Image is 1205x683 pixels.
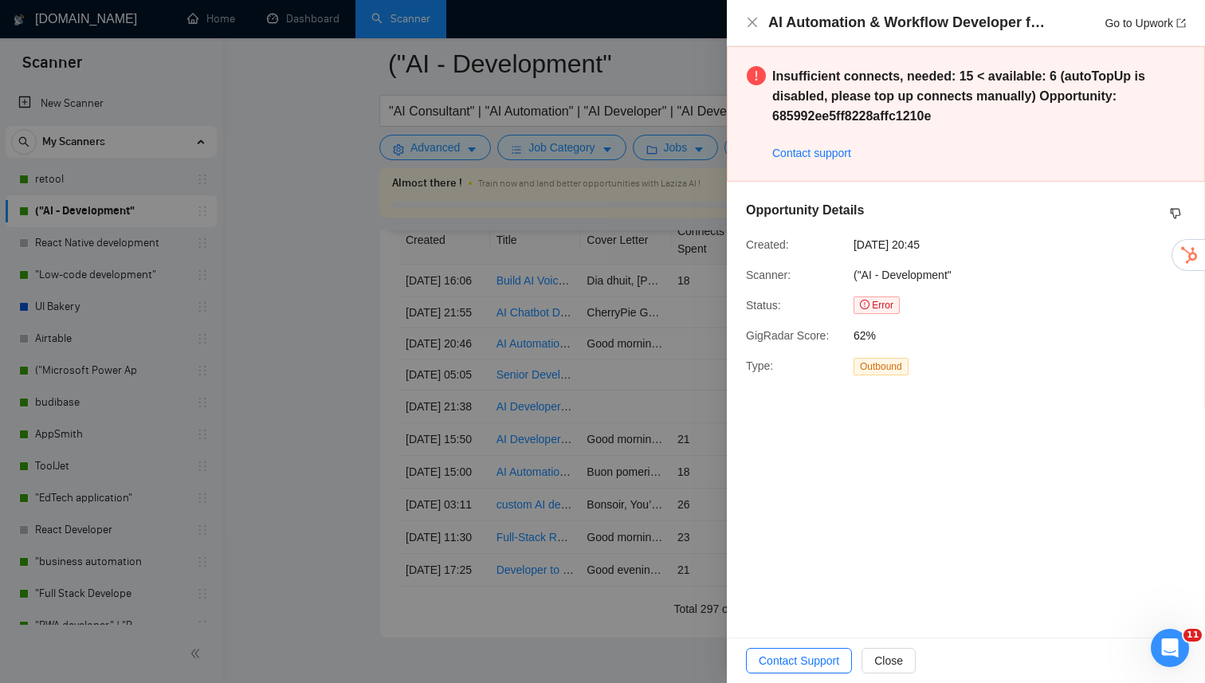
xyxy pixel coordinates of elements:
[1176,18,1186,28] span: export
[860,300,869,309] span: exclamation-circle
[854,236,1093,253] span: [DATE] 20:45
[746,238,789,251] span: Created:
[746,16,759,29] span: close
[746,359,773,372] span: Type:
[1170,207,1181,220] span: dislike
[1183,629,1202,642] span: 11
[862,648,916,673] button: Close
[1105,17,1186,29] a: Go to Upworkexport
[854,327,1093,344] span: 62%
[746,269,791,281] span: Scanner:
[746,329,829,342] span: GigRadar Score:
[874,652,903,669] span: Close
[772,69,1145,123] strong: Insufficient connects, needed: 15 < available: 6 (autoTopUp is disabled, please top up connects m...
[772,147,851,159] a: Contact support
[746,16,759,29] button: Close
[746,648,852,673] button: Contact Support
[746,299,781,312] span: Status:
[1151,629,1189,667] iframe: Intercom live chat
[768,13,1047,33] h4: AI Automation & Workflow Developer for Video Projects
[746,201,864,220] h5: Opportunity Details
[854,296,900,314] span: Error
[759,652,839,669] span: Contact Support
[747,66,766,85] span: exclamation-circle
[1166,204,1185,223] button: dislike
[854,269,952,281] span: ("AI - Development"
[854,358,909,375] span: Outbound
